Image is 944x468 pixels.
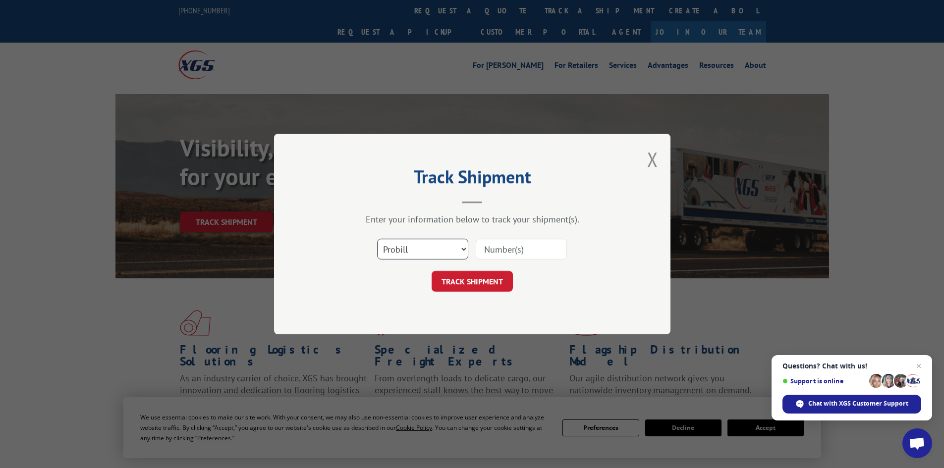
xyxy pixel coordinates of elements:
[476,239,567,260] input: Number(s)
[782,377,866,385] span: Support is online
[647,146,658,172] button: Close modal
[782,395,921,414] div: Chat with XGS Customer Support
[432,271,513,292] button: TRACK SHIPMENT
[324,213,621,225] div: Enter your information below to track your shipment(s).
[324,170,621,189] h2: Track Shipment
[913,360,925,372] span: Close chat
[902,428,932,458] div: Open chat
[808,399,908,408] span: Chat with XGS Customer Support
[782,362,921,370] span: Questions? Chat with us!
